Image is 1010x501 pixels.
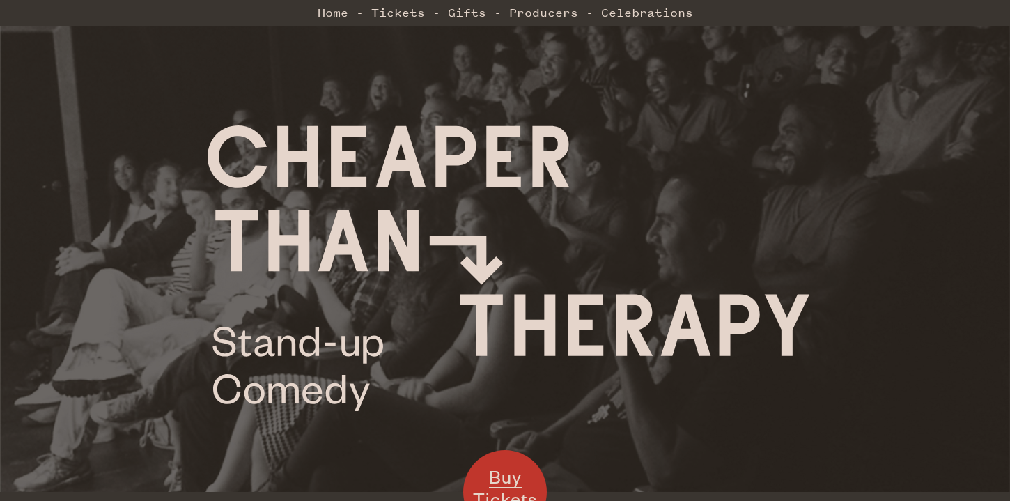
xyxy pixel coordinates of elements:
img: Cheaper Than Therapy logo [208,125,809,411]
